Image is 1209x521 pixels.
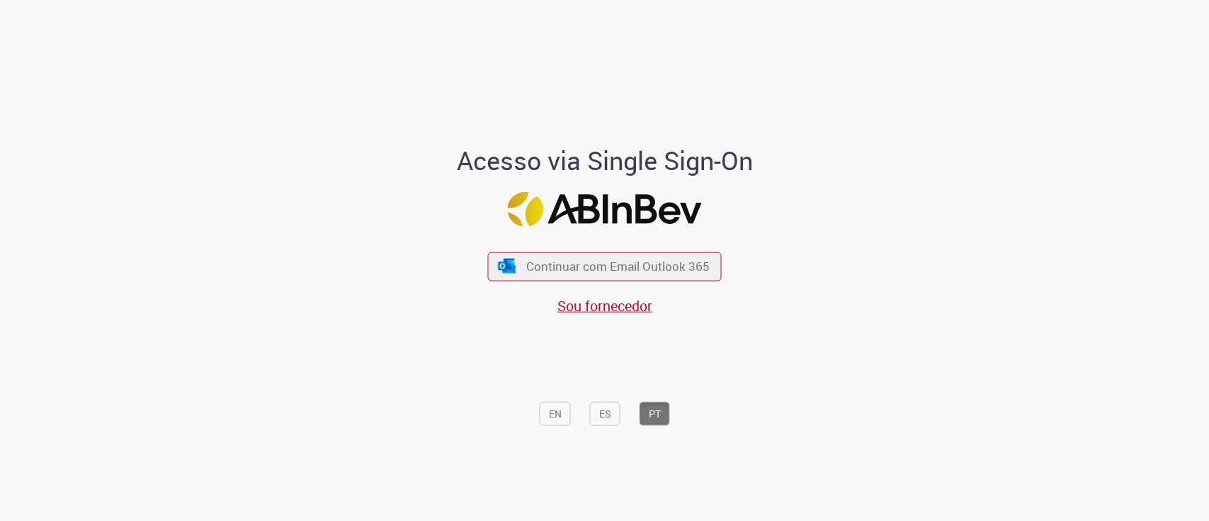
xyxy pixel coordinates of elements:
[540,402,571,426] button: EN
[526,258,710,274] span: Continuar com Email Outlook 365
[590,402,620,426] button: ES
[488,252,722,281] button: ícone Azure/Microsoft 360 Continuar com Email Outlook 365
[408,147,801,175] h1: Acesso via Single Sign-On
[508,192,702,227] img: Logo ABInBev
[557,296,652,315] a: Sou fornecedor
[496,259,516,274] img: ícone Azure/Microsoft 360
[640,402,670,426] button: PT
